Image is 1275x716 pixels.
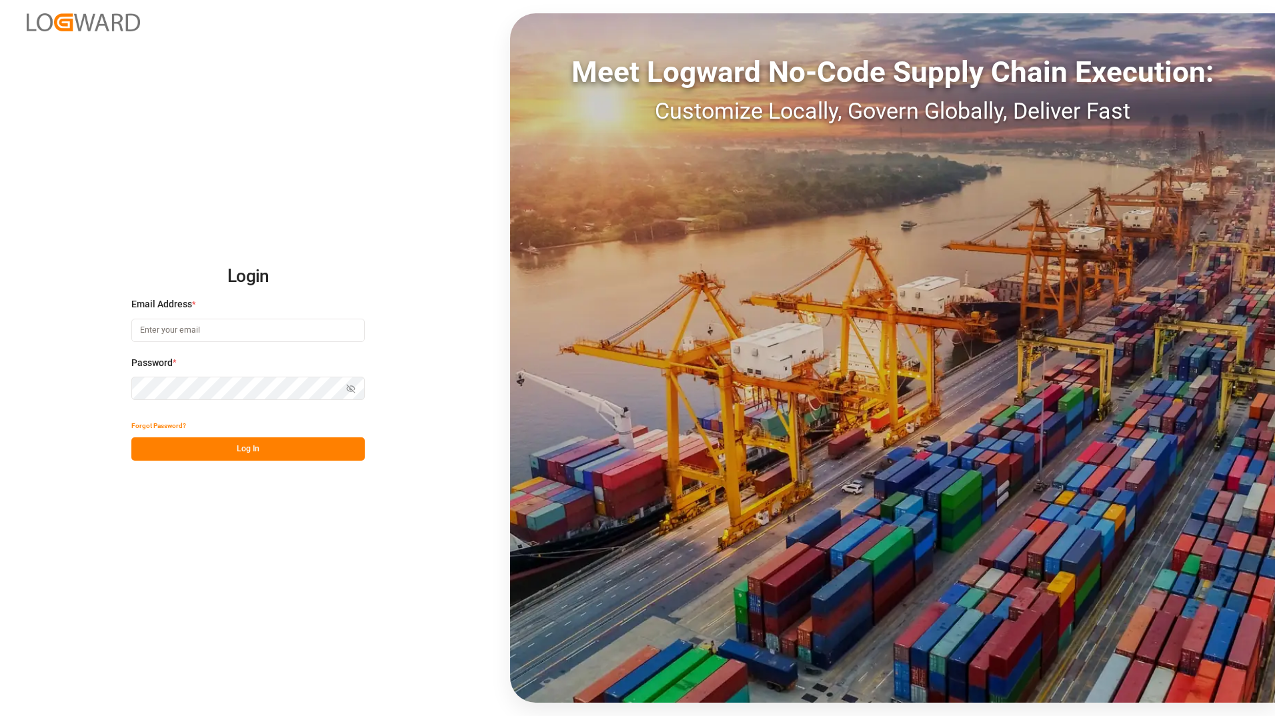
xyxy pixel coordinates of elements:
[510,50,1275,94] div: Meet Logward No-Code Supply Chain Execution:
[27,13,140,31] img: Logward_new_orange.png
[510,94,1275,128] div: Customize Locally, Govern Globally, Deliver Fast
[131,356,173,370] span: Password
[131,319,365,342] input: Enter your email
[131,414,186,437] button: Forgot Password?
[131,255,365,298] h2: Login
[131,437,365,461] button: Log In
[131,297,192,311] span: Email Address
